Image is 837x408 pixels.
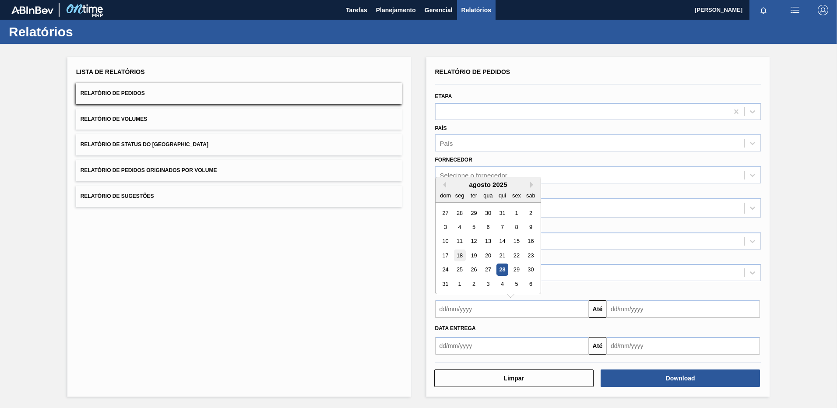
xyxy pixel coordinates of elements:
div: Choose quarta-feira, 6 de agosto de 2025 [482,221,494,233]
div: Choose sábado, 16 de agosto de 2025 [524,236,536,247]
div: Choose sábado, 9 de agosto de 2025 [524,221,536,233]
div: ter [468,190,479,201]
button: Download [601,369,760,387]
div: Choose terça-feira, 26 de agosto de 2025 [468,264,479,276]
div: Choose sábado, 30 de agosto de 2025 [524,264,536,276]
button: Até [589,300,606,318]
div: Choose segunda-feira, 28 de julho de 2025 [454,207,465,219]
div: Choose quarta-feira, 3 de setembro de 2025 [482,278,494,290]
span: Relatório de Volumes [81,116,147,122]
div: Choose sábado, 6 de setembro de 2025 [524,278,536,290]
div: agosto 2025 [436,181,541,188]
div: Choose domingo, 27 de julho de 2025 [440,207,451,219]
div: Choose domingo, 17 de agosto de 2025 [440,250,451,261]
button: Notificações [749,4,777,16]
span: Relatório de Pedidos [81,90,145,96]
span: Relatório de Sugestões [81,193,154,199]
div: Choose sexta-feira, 8 de agosto de 2025 [510,221,522,233]
div: Choose domingo, 31 de agosto de 2025 [440,278,451,290]
div: Choose terça-feira, 2 de setembro de 2025 [468,278,479,290]
span: Tarefas [346,5,367,15]
div: qui [496,190,508,201]
div: Choose sexta-feira, 22 de agosto de 2025 [510,250,522,261]
div: Choose segunda-feira, 18 de agosto de 2025 [454,250,465,261]
div: Choose quinta-feira, 4 de setembro de 2025 [496,278,508,290]
div: month 2025-08 [438,206,538,291]
input: dd/mm/yyyy [606,300,760,318]
button: Relatório de Status do [GEOGRAPHIC_DATA] [76,134,402,155]
h1: Relatórios [9,27,164,37]
div: Choose segunda-feira, 11 de agosto de 2025 [454,236,465,247]
span: Relatório de Pedidos Originados por Volume [81,167,217,173]
button: Relatório de Pedidos [76,83,402,104]
div: sex [510,190,522,201]
div: Choose quinta-feira, 7 de agosto de 2025 [496,221,508,233]
label: País [435,125,447,131]
div: Choose sexta-feira, 29 de agosto de 2025 [510,264,522,276]
div: Choose quinta-feira, 14 de agosto de 2025 [496,236,508,247]
span: Relatório de Pedidos [435,68,510,75]
img: userActions [790,5,800,15]
button: Até [589,337,606,355]
div: Choose segunda-feira, 1 de setembro de 2025 [454,278,465,290]
div: Choose terça-feira, 5 de agosto de 2025 [468,221,479,233]
label: Fornecedor [435,157,472,163]
div: Choose terça-feira, 12 de agosto de 2025 [468,236,479,247]
div: Choose quarta-feira, 20 de agosto de 2025 [482,250,494,261]
div: Choose sábado, 23 de agosto de 2025 [524,250,536,261]
div: País [440,140,453,147]
button: Next Month [530,182,536,188]
span: Planejamento [376,5,416,15]
div: Choose sexta-feira, 5 de setembro de 2025 [510,278,522,290]
div: Choose sábado, 2 de agosto de 2025 [524,207,536,219]
div: Choose domingo, 24 de agosto de 2025 [440,264,451,276]
div: Choose quarta-feira, 27 de agosto de 2025 [482,264,494,276]
div: Choose terça-feira, 29 de julho de 2025 [468,207,479,219]
div: Choose domingo, 10 de agosto de 2025 [440,236,451,247]
div: sab [524,190,536,201]
div: Choose segunda-feira, 25 de agosto de 2025 [454,264,465,276]
button: Previous Month [440,182,446,188]
div: Choose quinta-feira, 21 de agosto de 2025 [496,250,508,261]
div: Selecione o fornecedor [440,172,507,179]
button: Relatório de Sugestões [76,186,402,207]
span: Gerencial [425,5,453,15]
span: Relatórios [461,5,491,15]
div: Choose domingo, 3 de agosto de 2025 [440,221,451,233]
div: qua [482,190,494,201]
div: Choose quinta-feira, 28 de agosto de 2025 [496,264,508,276]
button: Relatório de Volumes [76,109,402,130]
div: Choose quarta-feira, 30 de julho de 2025 [482,207,494,219]
div: Choose quarta-feira, 13 de agosto de 2025 [482,236,494,247]
button: Limpar [434,369,594,387]
div: Choose sexta-feira, 1 de agosto de 2025 [510,207,522,219]
div: Choose quinta-feira, 31 de julho de 2025 [496,207,508,219]
button: Relatório de Pedidos Originados por Volume [76,160,402,181]
div: Choose sexta-feira, 15 de agosto de 2025 [510,236,522,247]
span: Relatório de Status do [GEOGRAPHIC_DATA] [81,141,208,148]
img: TNhmsLtSVTkK8tSr43FrP2fwEKptu5GPRR3wAAAABJRU5ErkJggg== [11,6,53,14]
div: dom [440,190,451,201]
div: Choose terça-feira, 19 de agosto de 2025 [468,250,479,261]
img: Logout [818,5,828,15]
input: dd/mm/yyyy [435,300,589,318]
div: seg [454,190,465,201]
input: dd/mm/yyyy [435,337,589,355]
span: Data entrega [435,325,476,331]
label: Etapa [435,93,452,99]
div: Choose segunda-feira, 4 de agosto de 2025 [454,221,465,233]
input: dd/mm/yyyy [606,337,760,355]
span: Lista de Relatórios [76,68,145,75]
